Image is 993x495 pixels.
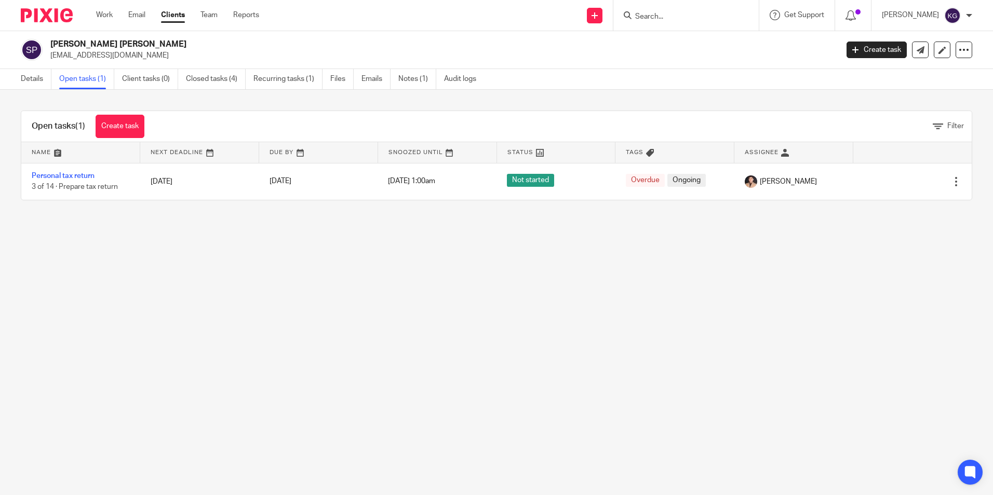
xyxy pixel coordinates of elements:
p: [EMAIL_ADDRESS][DOMAIN_NAME] [50,50,831,61]
img: Nikhil%20(2).jpg [745,175,757,188]
a: Files [330,69,354,89]
span: Status [507,149,533,155]
span: Not started [507,174,554,187]
span: [DATE] [270,178,291,185]
img: Pixie [21,8,73,22]
span: Tags [626,149,643,155]
span: Filter [947,122,964,130]
a: Open tasks (1) [59,69,114,89]
a: Notes (1) [398,69,436,89]
a: Clients [161,10,185,20]
a: Create task [96,115,144,138]
h2: [PERSON_NAME] [PERSON_NAME] [50,39,675,50]
span: [PERSON_NAME] [760,176,817,187]
a: Recurring tasks (1) [253,69,323,89]
img: svg%3E [944,7,961,24]
a: Reports [233,10,259,20]
input: Search [634,12,728,22]
a: Details [21,69,51,89]
span: (1) [75,122,85,130]
a: Create task [847,42,907,58]
a: Client tasks (0) [122,69,178,89]
h1: Open tasks [32,121,85,132]
a: Personal tax return [32,172,95,180]
span: 3 of 14 · Prepare tax return [32,183,118,190]
span: Snoozed Until [388,149,443,155]
a: Email [128,10,145,20]
a: Closed tasks (4) [186,69,246,89]
a: Work [96,10,113,20]
a: Audit logs [444,69,484,89]
span: Get Support [784,11,824,19]
span: Overdue [626,174,665,187]
td: [DATE] [140,163,259,200]
span: [DATE] 1:00am [388,178,435,185]
p: [PERSON_NAME] [882,10,939,20]
a: Team [200,10,218,20]
span: Ongoing [667,174,706,187]
a: Emails [361,69,391,89]
img: svg%3E [21,39,43,61]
